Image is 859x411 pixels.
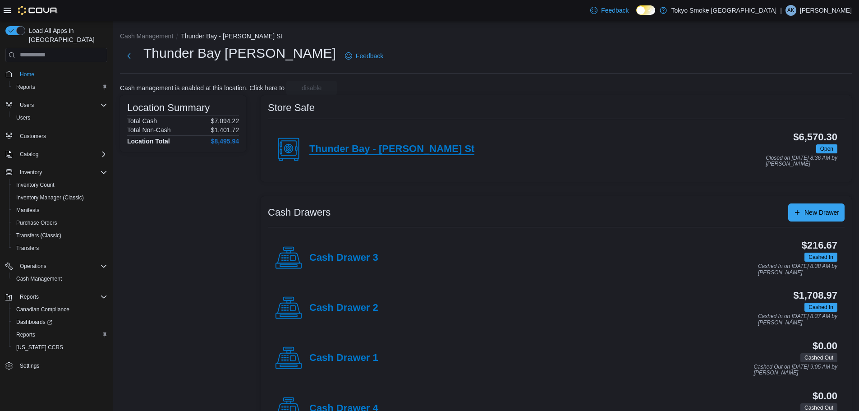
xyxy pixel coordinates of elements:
[758,314,837,326] p: Cashed In on [DATE] 8:37 AM by [PERSON_NAME]
[16,69,38,80] a: Home
[16,69,107,80] span: Home
[127,102,210,113] h3: Location Summary
[780,5,782,16] p: |
[356,51,383,60] span: Feedback
[16,245,39,252] span: Transfers
[800,353,837,362] span: Cashed Out
[127,117,157,125] h6: Total Cash
[9,179,111,191] button: Inventory Count
[758,263,837,276] p: Cashed In on [DATE] 8:38 AM by [PERSON_NAME]
[127,126,171,134] h6: Total Non-Cash
[16,83,35,91] span: Reports
[9,242,111,254] button: Transfers
[13,317,107,328] span: Dashboards
[13,243,107,254] span: Transfers
[16,194,84,201] span: Inventory Manager (Classic)
[813,391,837,402] h3: $0.00
[808,253,833,261] span: Cashed In
[120,32,173,40] button: Cash Management
[13,192,107,203] span: Inventory Manager (Classic)
[120,32,852,42] nav: An example of EuiBreadcrumbs
[804,303,837,312] span: Cashed In
[13,180,58,190] a: Inventory Count
[16,291,42,302] button: Reports
[754,364,837,376] p: Cashed Out on [DATE] 9:05 AM by [PERSON_NAME]
[16,219,57,226] span: Purchase Orders
[120,84,285,92] p: Cash management is enabled at this location. Click here to
[286,81,337,95] button: disable
[5,64,107,396] nav: Complex example
[9,341,111,354] button: [US_STATE] CCRS
[16,360,107,371] span: Settings
[127,138,170,145] h4: Location Total
[13,342,67,353] a: [US_STATE] CCRS
[813,341,837,351] h3: $0.00
[13,112,34,123] a: Users
[120,47,138,65] button: Next
[786,5,796,16] div: Andi Kapush
[16,167,107,178] span: Inventory
[13,205,43,216] a: Manifests
[16,207,39,214] span: Manifests
[341,47,387,65] a: Feedback
[2,148,111,161] button: Catalog
[13,112,107,123] span: Users
[16,331,35,338] span: Reports
[211,117,239,125] p: $7,094.22
[9,191,111,204] button: Inventory Manager (Classic)
[16,319,52,326] span: Dashboards
[13,329,107,340] span: Reports
[16,181,55,189] span: Inventory Count
[16,100,37,111] button: Users
[20,169,42,176] span: Inventory
[2,166,111,179] button: Inventory
[211,138,239,145] h4: $8,495.94
[804,253,837,262] span: Cashed In
[20,151,38,158] span: Catalog
[9,328,111,341] button: Reports
[20,293,39,300] span: Reports
[181,32,282,40] button: Thunder Bay - [PERSON_NAME] St
[16,344,63,351] span: [US_STATE] CCRS
[9,204,111,217] button: Manifests
[16,114,30,121] span: Users
[2,260,111,272] button: Operations
[13,243,42,254] a: Transfers
[16,275,62,282] span: Cash Management
[2,129,111,143] button: Customers
[20,263,46,270] span: Operations
[13,230,107,241] span: Transfers (Classic)
[20,71,34,78] span: Home
[9,229,111,242] button: Transfers (Classic)
[16,261,107,272] span: Operations
[16,306,69,313] span: Canadian Compliance
[13,304,107,315] span: Canadian Compliance
[16,100,107,111] span: Users
[13,217,61,228] a: Purchase Orders
[16,149,42,160] button: Catalog
[788,203,845,222] button: New Drawer
[13,329,39,340] a: Reports
[9,111,111,124] button: Users
[20,133,46,140] span: Customers
[20,362,39,369] span: Settings
[13,273,65,284] a: Cash Management
[16,131,50,142] a: Customers
[302,83,322,92] span: disable
[18,6,58,15] img: Cova
[766,155,837,167] p: Closed on [DATE] 8:36 AM by [PERSON_NAME]
[20,102,34,109] span: Users
[9,217,111,229] button: Purchase Orders
[143,44,336,62] h1: Thunder Bay [PERSON_NAME]
[2,291,111,303] button: Reports
[804,208,839,217] span: New Drawer
[13,304,73,315] a: Canadian Compliance
[13,192,87,203] a: Inventory Manager (Classic)
[13,230,65,241] a: Transfers (Classic)
[9,303,111,316] button: Canadian Compliance
[16,167,46,178] button: Inventory
[787,5,795,16] span: AK
[309,352,378,364] h4: Cash Drawer 1
[16,149,107,160] span: Catalog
